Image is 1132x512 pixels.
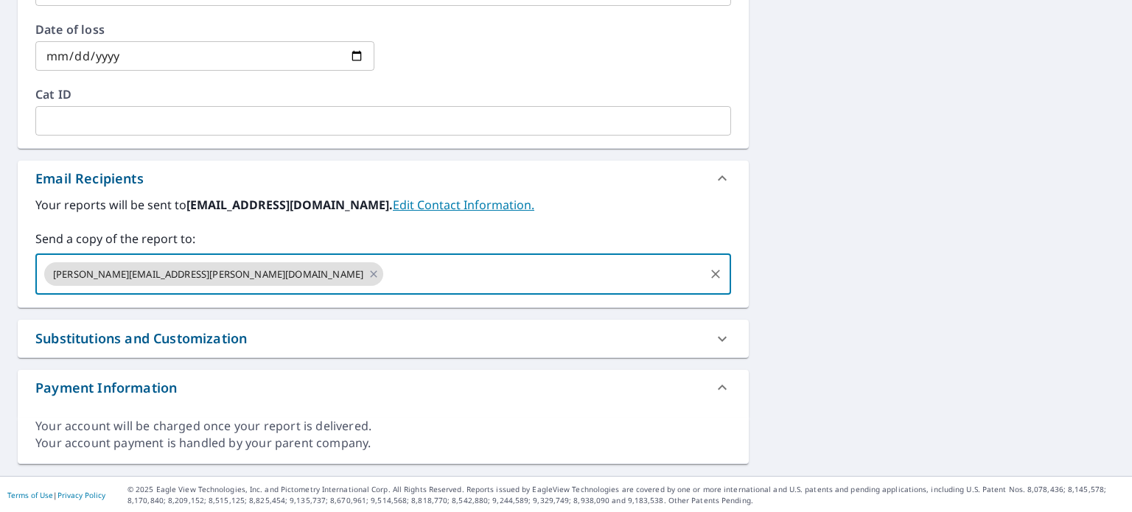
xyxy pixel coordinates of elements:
[35,435,731,452] div: Your account payment is handled by your parent company.
[127,484,1125,506] p: © 2025 Eagle View Technologies, Inc. and Pictometry International Corp. All Rights Reserved. Repo...
[35,169,144,189] div: Email Recipients
[18,161,749,196] div: Email Recipients
[44,267,372,281] span: [PERSON_NAME][EMAIL_ADDRESS][PERSON_NAME][DOMAIN_NAME]
[35,196,731,214] label: Your reports will be sent to
[7,491,105,499] p: |
[393,197,534,213] a: EditContactInfo
[705,264,726,284] button: Clear
[35,24,374,35] label: Date of loss
[7,490,53,500] a: Terms of Use
[57,490,105,500] a: Privacy Policy
[35,378,177,398] div: Payment Information
[35,230,731,248] label: Send a copy of the report to:
[18,320,749,357] div: Substitutions and Customization
[18,370,749,405] div: Payment Information
[35,88,731,100] label: Cat ID
[44,262,383,286] div: [PERSON_NAME][EMAIL_ADDRESS][PERSON_NAME][DOMAIN_NAME]
[35,329,247,348] div: Substitutions and Customization
[35,418,731,435] div: Your account will be charged once your report is delivered.
[186,197,393,213] b: [EMAIL_ADDRESS][DOMAIN_NAME].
